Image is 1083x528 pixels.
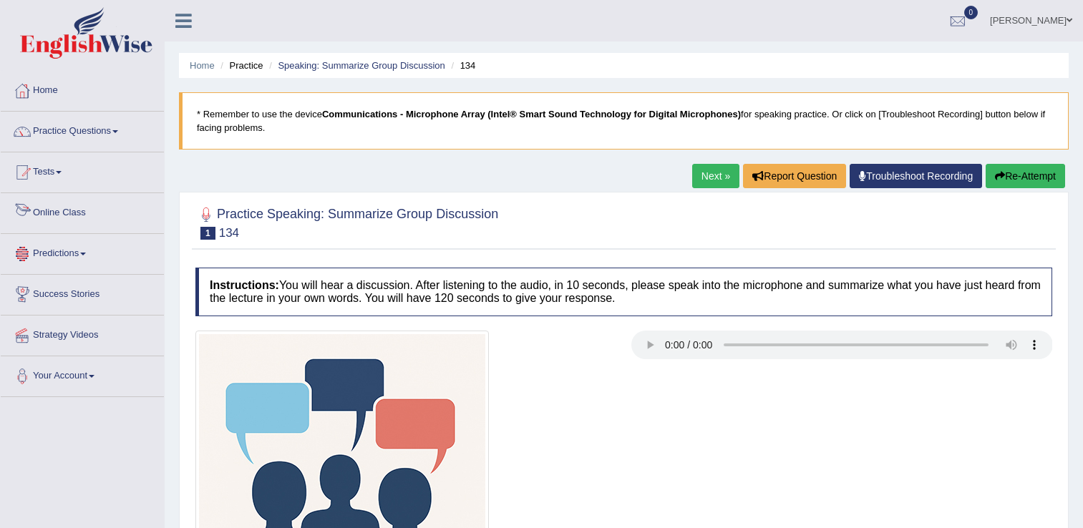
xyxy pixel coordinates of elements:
a: Strategy Videos [1,316,164,351]
b: Communications - Microphone Array (Intel® Smart Sound Technology for Digital Microphones) [322,109,741,119]
button: Re-Attempt [986,164,1065,188]
blockquote: * Remember to use the device for speaking practice. Or click on [Troubleshoot Recording] button b... [179,92,1069,150]
b: Instructions: [210,279,279,291]
a: Practice Questions [1,112,164,147]
a: Online Class [1,193,164,229]
a: Troubleshoot Recording [850,164,982,188]
a: Home [1,71,164,107]
a: Speaking: Summarize Group Discussion [278,60,445,71]
a: Next » [692,164,739,188]
span: 0 [964,6,978,19]
a: Home [190,60,215,71]
li: 134 [447,59,475,72]
li: Practice [217,59,263,72]
h2: Practice Speaking: Summarize Group Discussion [195,204,498,240]
span: 1 [200,227,215,240]
a: Your Account [1,356,164,392]
h4: You will hear a discussion. After listening to the audio, in 10 seconds, please speak into the mi... [195,268,1052,316]
button: Report Question [743,164,846,188]
small: 134 [219,226,239,240]
a: Tests [1,152,164,188]
a: Predictions [1,234,164,270]
a: Success Stories [1,275,164,311]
